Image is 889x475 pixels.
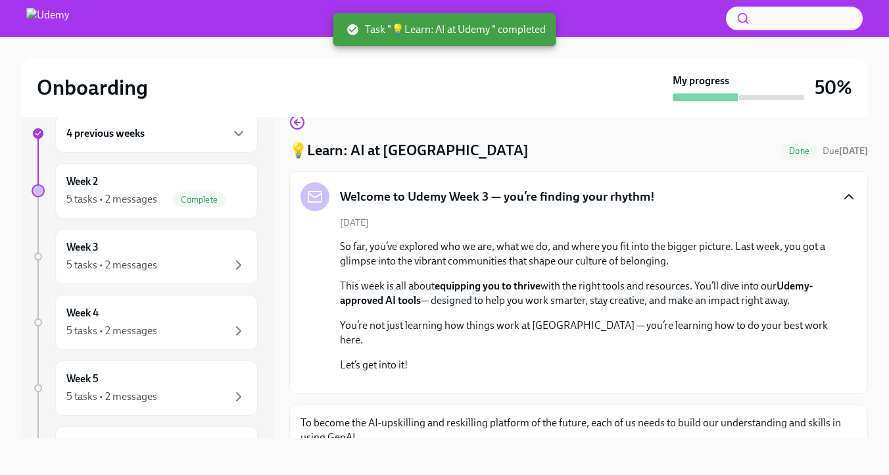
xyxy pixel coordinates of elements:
span: Complete [173,195,226,205]
h6: Week 2 [66,174,98,189]
h6: Week 3 [66,240,99,255]
div: 4 previous weeks [55,114,258,153]
p: So far, you’ve explored who we are, what we do, and where you fit into the bigger picture. Last w... [340,239,836,268]
span: Task "💡Learn: AI at Udemy " completed [347,22,546,37]
span: August 31st, 2025 06:30 [823,145,868,157]
h6: Week 4 [66,306,99,320]
div: 5 tasks • 2 messages [66,389,157,404]
h3: 50% [815,76,852,99]
strong: My progress [673,74,729,88]
strong: [DATE] [839,145,868,157]
p: You’re not just learning how things work at [GEOGRAPHIC_DATA] — you’re learning how to do your be... [340,318,836,347]
h4: 💡Learn: AI at [GEOGRAPHIC_DATA] [289,141,529,161]
span: [DATE] [340,216,369,229]
p: Let’s get into it! [340,358,836,372]
span: Done [781,146,817,156]
a: Week 25 tasks • 2 messagesComplete [32,163,258,218]
h2: Onboarding [37,74,148,101]
div: 5 tasks • 2 messages [66,324,157,338]
p: To become the AI-upskilling and reskilling platform of the future, each of us needs to build our ... [300,416,857,445]
img: Udemy [26,8,69,29]
a: Week 45 tasks • 2 messages [32,295,258,350]
p: This week is all about with the right tools and resources. You’ll dive into our — designed to hel... [340,279,836,308]
a: Week 55 tasks • 2 messages [32,361,258,416]
div: 5 tasks • 2 messages [66,258,157,272]
strong: equipping you to thrive [435,280,541,292]
span: Due [823,145,868,157]
h5: Welcome to Udemy Week 3 — you’re finding your rhythm! [340,188,655,205]
h6: Week 5 [66,372,99,386]
div: 5 tasks • 2 messages [66,192,157,207]
a: Week 35 tasks • 2 messages [32,229,258,284]
h6: Week 6 [66,438,99,452]
h6: 4 previous weeks [66,126,145,141]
